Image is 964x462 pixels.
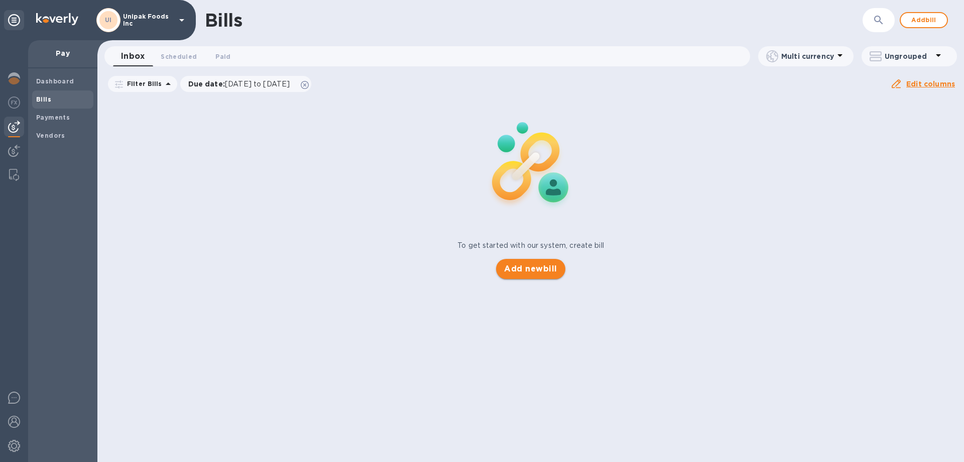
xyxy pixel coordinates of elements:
button: Add newbill [496,259,565,279]
p: Unipak Foods Inc [123,13,173,27]
p: Filter Bills [123,79,162,88]
span: Paid [215,51,230,62]
span: Add new bill [504,263,557,275]
span: Inbox [121,49,145,63]
img: Logo [36,13,78,25]
p: Multi currency [781,51,834,61]
span: Scheduled [161,51,197,62]
b: Bills [36,96,51,103]
u: Edit columns [906,80,955,88]
b: Dashboard [36,77,74,85]
p: Pay [36,48,89,58]
b: Payments [36,114,70,121]
span: Add bill [909,14,939,26]
div: Unpin categories [4,10,24,30]
div: Due date:[DATE] to [DATE] [180,76,312,92]
span: [DATE] to [DATE] [225,80,290,88]
b: UI [105,16,112,24]
p: Ungrouped [885,51,932,61]
b: Vendors [36,132,65,139]
p: To get started with our system, create bill [457,240,604,251]
h1: Bills [205,10,242,31]
img: Foreign exchange [8,97,20,109]
button: Addbill [900,12,948,28]
p: Due date : [188,79,295,89]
